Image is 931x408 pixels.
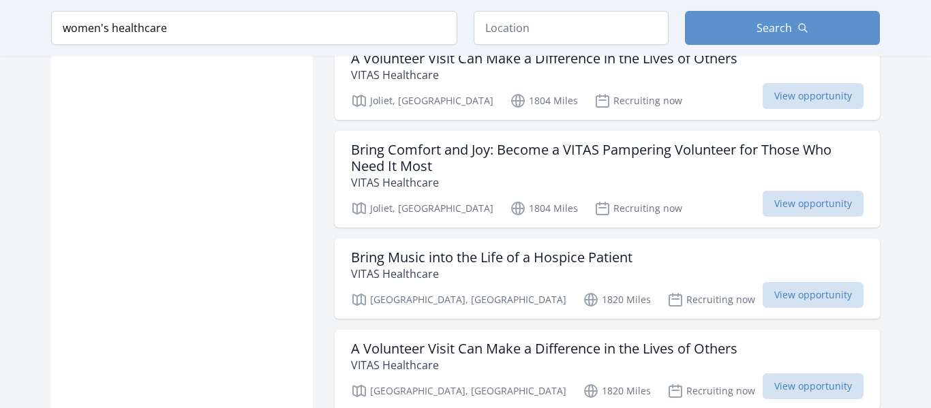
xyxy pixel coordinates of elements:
p: Joliet, [GEOGRAPHIC_DATA] [351,200,493,217]
a: A Volunteer Visit Can Make a Difference in the Lives of Others VITAS Healthcare Joliet, [GEOGRAPH... [335,40,880,120]
p: [GEOGRAPHIC_DATA], [GEOGRAPHIC_DATA] [351,383,566,399]
p: Joliet, [GEOGRAPHIC_DATA] [351,93,493,109]
span: View opportunity [763,191,864,217]
input: Keyword [51,11,457,45]
button: Search [685,11,880,45]
p: Recruiting now [594,200,682,217]
a: Bring Comfort and Joy: Become a VITAS Pampering Volunteer for Those Who Need It Most VITAS Health... [335,131,880,227]
p: 1820 Miles [583,383,651,399]
p: Recruiting now [667,383,755,399]
p: Recruiting now [594,93,682,109]
span: View opportunity [763,282,864,308]
p: [GEOGRAPHIC_DATA], [GEOGRAPHIC_DATA] [351,292,566,308]
p: 1820 Miles [583,292,651,308]
p: 1804 Miles [510,93,578,109]
input: Location [474,11,669,45]
span: View opportunity [763,373,864,399]
h3: Bring Music into the Life of a Hospice Patient [351,249,632,266]
p: 1804 Miles [510,200,578,217]
h3: A Volunteer Visit Can Make a Difference in the Lives of Others [351,341,737,357]
span: Search [757,20,792,36]
p: VITAS Healthcare [351,67,737,83]
p: VITAS Healthcare [351,266,632,282]
a: Bring Music into the Life of a Hospice Patient VITAS Healthcare [GEOGRAPHIC_DATA], [GEOGRAPHIC_DA... [335,238,880,319]
h3: A Volunteer Visit Can Make a Difference in the Lives of Others [351,50,737,67]
p: Recruiting now [667,292,755,308]
h3: Bring Comfort and Joy: Become a VITAS Pampering Volunteer for Those Who Need It Most [351,142,864,174]
p: VITAS Healthcare [351,357,737,373]
span: View opportunity [763,83,864,109]
p: VITAS Healthcare [351,174,864,191]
